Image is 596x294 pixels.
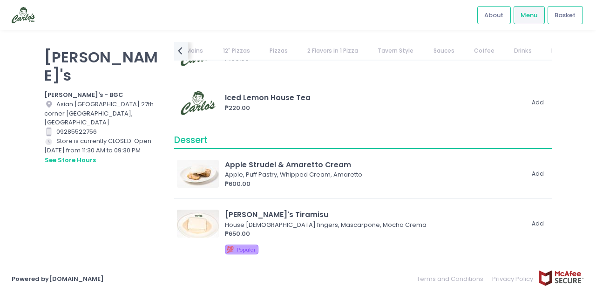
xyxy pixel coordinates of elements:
[44,127,163,137] div: 09285522756
[44,137,163,165] div: Store is currently CLOSED. Open [DATE] from 11:30 AM to 09:30 PM
[488,270,538,288] a: Privacy Policy
[177,42,212,60] a: Mains
[538,270,584,286] img: mcafee-secure
[555,11,576,20] span: Basket
[505,42,541,60] a: Drinks
[298,42,367,60] a: 2 Flavors in 1 Pizza
[177,89,219,116] img: Iced Lemon House Tea
[225,179,523,189] div: ₱600.00
[225,220,521,230] div: House [DEMOGRAPHIC_DATA] fingers, Mascarpone, Mocha Crema
[260,42,297,60] a: Pizzas
[225,92,523,103] div: Iced Lemon House Tea
[225,170,521,179] div: Apple, Puff Pastry, Whipped Cream, Amaretto
[527,95,549,110] button: Add
[177,160,219,188] img: Apple Strudel & Amaretto Cream
[12,7,35,23] img: logo
[225,209,523,220] div: [PERSON_NAME]'s Tiramisu
[465,42,503,60] a: Coffee
[225,103,523,113] div: ₱220.00
[225,159,523,170] div: Apple Strudel & Amaretto Cream
[527,166,549,182] button: Add
[12,274,104,283] a: Powered by[DOMAIN_NAME]
[214,42,259,60] a: 12" Pizzas
[44,48,163,84] p: [PERSON_NAME]'s
[225,229,523,239] div: ₱650.00
[521,11,537,20] span: Menu
[542,42,583,60] a: Dessert
[484,11,503,20] span: About
[514,6,545,24] a: Menu
[44,155,96,165] button: see store hours
[44,90,123,99] b: [PERSON_NAME]'s - BGC
[369,42,423,60] a: Tavern Style
[226,245,234,254] span: 💯
[177,210,219,238] img: Norma's Tiramisu
[174,134,208,146] span: Dessert
[237,246,256,253] span: Popular
[477,6,511,24] a: About
[527,216,549,232] button: Add
[44,100,163,127] div: Asian [GEOGRAPHIC_DATA] 27th corner [GEOGRAPHIC_DATA], [GEOGRAPHIC_DATA]
[424,42,463,60] a: Sauces
[417,270,488,288] a: Terms and Conditions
